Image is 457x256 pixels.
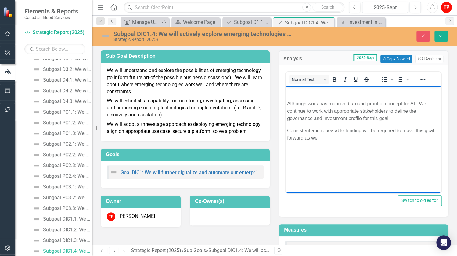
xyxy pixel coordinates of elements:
img: Not Defined [101,31,110,41]
a: Subgoal D4.2: We will build processes and capabilities to rapidly expand and optimize collections... [31,86,92,96]
input: Search ClearPoint... [124,2,344,13]
a: Subgoal PC3.2: We will build a future-ready leadership pipeline. [31,193,92,203]
a: Subgoal PC1.3: We will improve the front-line employee experience. [31,129,92,138]
img: Not Defined [33,247,40,255]
div: » » [122,247,269,254]
div: Subgoal DIC1.2: We will enhance operational and organizational productivity, support strategic ob... [43,227,92,232]
a: Subgoal D3.2: We will introduce personalized donor interactions and experiences to contribute to ... [31,64,92,74]
div: Subgoal PC1.3: We will improve the front-line employee experience. [43,131,92,136]
div: Subgoal DIC1.1: We will build added resilience into our core technology infrastructure* and appli... [43,216,92,222]
small: Canadian Blood Services [24,15,78,20]
div: [PERSON_NAME] [118,213,155,220]
div: Subgoal PC3.3: We will enable people to continuously learn and grow. [43,206,92,211]
div: Numbered list [395,75,410,84]
button: Search [312,3,343,12]
h3: Goals [106,152,267,157]
a: Subgoal PC2.1: We will build foundational DEI competencies to deliver on our mission. [31,139,92,149]
a: Subgoal D4.1: We will develop a network roadmap that optimizes our donor centre network, consider... [31,75,92,85]
img: Not Defined [110,169,117,176]
span: Search [321,5,334,9]
a: Subgoal PC3.3: We will enable people to continuously learn and grow. [31,203,92,213]
img: Not Defined [33,173,40,180]
a: Subgoal DIC1.2: We will enhance operational and organizational productivity, support strategic ob... [31,225,92,235]
a: Subgoal D1.1: We will increase awareness of [DEMOGRAPHIC_DATA] Blood Services to build our commun... [224,18,269,26]
div: Subgoal PC3.2: We will build a future-ready leadership pipeline. [43,195,92,200]
button: Reveal or hide additional toolbar items [418,75,428,84]
a: Subgoal PC2.4: We will provide continuous learning and education about Indigenous cultures and hi... [31,171,92,181]
a: Subgoal PC2.2: We will review our policies and processes to ensure equity and inclusion while rem... [31,150,92,160]
h3: Co-Owner(s) [195,199,267,204]
button: Strikethrough [361,75,372,84]
span: Normal Text [292,77,322,82]
a: Subgoal PC3.1: We will prepare our workforce to meet emerging and future needs. [31,182,92,192]
img: Not Defined [33,226,40,233]
a: Investment in emerging technology as a percent of total technology spend [338,18,384,26]
div: Subgoal D4.2: We will build processes and capabilities to rapidly expand and optimize collections... [43,88,92,93]
img: Not Defined [33,98,40,105]
img: Not Defined [288,244,296,252]
button: Italic [340,75,350,84]
button: Underline [351,75,361,84]
img: Not Defined [33,66,40,73]
p: We will establish a capability for monitoring, investigating, assessing and proposing emerging te... [107,96,264,120]
img: Not Defined [33,183,40,191]
iframe: Rich Text Area [286,86,441,193]
a: Subgoal PC1.2: We will deliver an engaging employee experience in alignment with our EX ambition. [31,118,92,128]
div: Subgoal DIC1.4: We will actively explore emerging technologies — including robotics, machine lear... [113,31,293,37]
a: Subgoal PC1.1: We will [PERSON_NAME] a culture that aligns with our values and connects employees... [31,107,92,117]
h3: Analysis [283,56,311,61]
div: Subgoal PC2.3: We will support inclusion and belonging amongst a diverse workforce. [43,163,92,168]
p: We will adopt a three-stage approach to deploying emerging technology: align on appropriate use c... [107,120,264,135]
div: 2025-Sept [364,4,406,11]
img: Not Defined [33,215,40,223]
img: Not Defined [33,194,40,201]
h3: Owner [106,199,178,204]
a: Subgoal D3.1: We will make it easy to join and participate in Canada’s Lifeline. [31,54,92,64]
div: Subgoal D3.2: We will introduce personalized donor interactions and experiences to contribute to ... [43,67,92,72]
div: Investment in emerging technology as a percent of total technology spend [348,18,384,26]
button: AI Assistant [415,55,443,63]
div: Subgoal PC2.1: We will build foundational DEI competencies to deliver on our mission. [43,141,92,147]
div: Subgoal PC2.4: We will provide continuous learning and education about Indigenous cultures and hi... [43,174,92,179]
img: ClearPoint Strategy [3,7,14,18]
div: Welcome Page [183,18,218,26]
div: Subgoal DIC1.4: We will actively explore emerging technologies — including robotics, machine lear... [43,248,92,254]
button: Copy Forward [380,55,412,63]
img: Not Defined [33,108,40,116]
div: Strategic Report (2025) [113,37,293,42]
div: TP [107,212,115,221]
a: Subgoal DIC1.3: We will build a data analytics capability and capacity that generates insights, d... [31,236,92,245]
div: Subgoal D4.1: We will develop a network roadmap that optimizes our donor centre network, consider... [43,77,92,83]
a: Strategic Report (2025) [24,29,85,36]
span: Elements & Reports [24,8,78,15]
a: Goal DIC1: We will further digitalize and automate our enterprise processes to improve how we wor... [121,170,424,175]
div: Bullet list [379,75,394,84]
a: Welcome Page [173,18,218,26]
img: Not Defined [33,55,40,62]
a: Subgoal D4.3: We will [PERSON_NAME] the domestic immunoglobulin supply chain in [GEOGRAPHIC_DATA]. [31,97,92,106]
button: TP [441,2,452,13]
a: Subgoal DIC1.1: We will build added resilience into our core technology infrastructure* and appli... [31,214,92,224]
p: We will understand and explore the possibilities of emerging technology (to inform future art-of-... [107,67,264,96]
a: Sub Goals [184,247,206,253]
img: Not Defined [33,162,40,169]
a: Subgoal PC2.3: We will support inclusion and belonging amongst a diverse workforce. [31,161,92,170]
img: Not Defined [33,141,40,148]
img: Not Defined [33,237,40,244]
h3: Measures [284,227,445,233]
div: Subgoal D3.1: We will make it easy to join and participate in Canada’s Lifeline. [43,56,92,61]
input: Search Below... [24,44,85,54]
button: Block Normal Text [289,75,329,84]
button: Bold [329,75,340,84]
img: Not Defined [33,87,40,94]
img: Not Defined [33,76,40,84]
div: Subgoal D1.1: We will increase awareness of [DEMOGRAPHIC_DATA] Blood Services to build our commun... [234,18,269,26]
img: Not Defined [33,130,40,137]
div: Subgoal PC2.2: We will review our policies and processes to ensure equity and inclusion while rem... [43,152,92,158]
h3: Sub Goal Description [106,53,267,59]
a: Manage Users [122,18,160,26]
img: Not Defined [33,205,40,212]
